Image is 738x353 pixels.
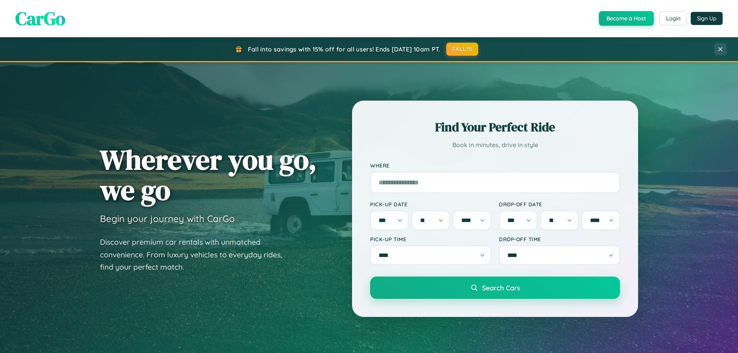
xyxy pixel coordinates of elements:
span: Search Cars [482,283,520,292]
p: Discover premium car rentals with unmatched convenience. From luxury vehicles to everyday rides, ... [100,236,292,273]
span: Fall into savings with 15% off for all users! Ends [DATE] 10am PT. [248,45,440,53]
button: Become a Host [599,11,654,26]
label: Where [370,162,620,169]
label: Pick-up Date [370,201,491,207]
button: FALL15 [446,43,479,56]
label: Drop-off Date [499,201,620,207]
label: Pick-up Time [370,236,491,242]
label: Drop-off Time [499,236,620,242]
h1: Wherever you go, we go [100,144,317,205]
button: Sign Up [691,12,723,25]
p: Book in minutes, drive in style [370,139,620,151]
span: CarGo [15,6,65,31]
h2: Find Your Perfect Ride [370,119,620,136]
h3: Begin your journey with CarGo [100,213,235,224]
button: Login [660,12,687,25]
button: Search Cars [370,277,620,299]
